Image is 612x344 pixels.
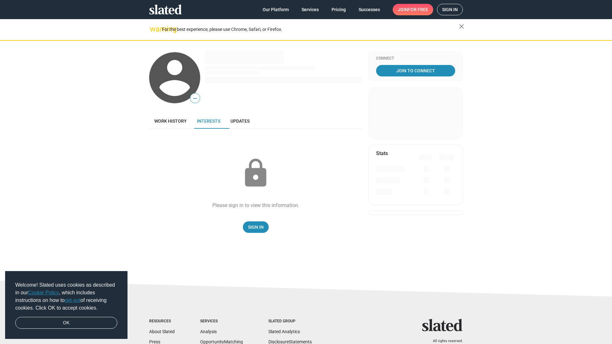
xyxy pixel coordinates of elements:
a: Sign in [437,4,463,15]
a: About Slated [149,329,175,334]
mat-card-title: Stats [376,150,388,157]
span: Successes [359,4,380,15]
span: Interests [197,118,220,124]
a: Successes [353,4,385,15]
span: — [190,94,200,103]
span: Pricing [331,4,346,15]
a: dismiss cookie message [15,317,117,329]
a: Slated Analytics [268,329,300,334]
span: Join [398,4,428,15]
a: Pricing [326,4,351,15]
a: Joinfor free [393,4,433,15]
div: Please sign in to view this information. [212,202,299,209]
span: Sign In [248,221,264,233]
div: cookieconsent [5,271,127,339]
div: Connect [376,56,455,61]
div: Slated Group [268,319,312,324]
div: Services [200,319,243,324]
a: Our Platform [258,4,294,15]
a: opt-out [65,297,81,303]
div: Resources [149,319,175,324]
mat-icon: close [458,23,465,30]
div: For the best experience, please use Chrome, Safari, or Firefox. [162,25,459,34]
a: Cookie Policy [28,290,59,295]
a: Join To Connect [376,65,455,76]
a: Updates [225,113,255,129]
span: Work history [154,118,187,124]
span: for free [408,4,428,15]
a: Analysis [200,329,217,334]
a: Sign In [243,221,269,233]
span: Join To Connect [377,65,454,76]
span: Welcome! Slated uses cookies as described in our , which includes instructions on how to of recei... [15,281,117,312]
span: Our Platform [263,4,289,15]
span: Sign in [442,4,458,15]
mat-icon: lock [240,157,272,189]
a: Interests [192,113,225,129]
span: Services [302,4,319,15]
a: Services [296,4,324,15]
mat-icon: warning [150,25,157,33]
a: Work history [149,113,192,129]
span: Updates [230,118,250,124]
